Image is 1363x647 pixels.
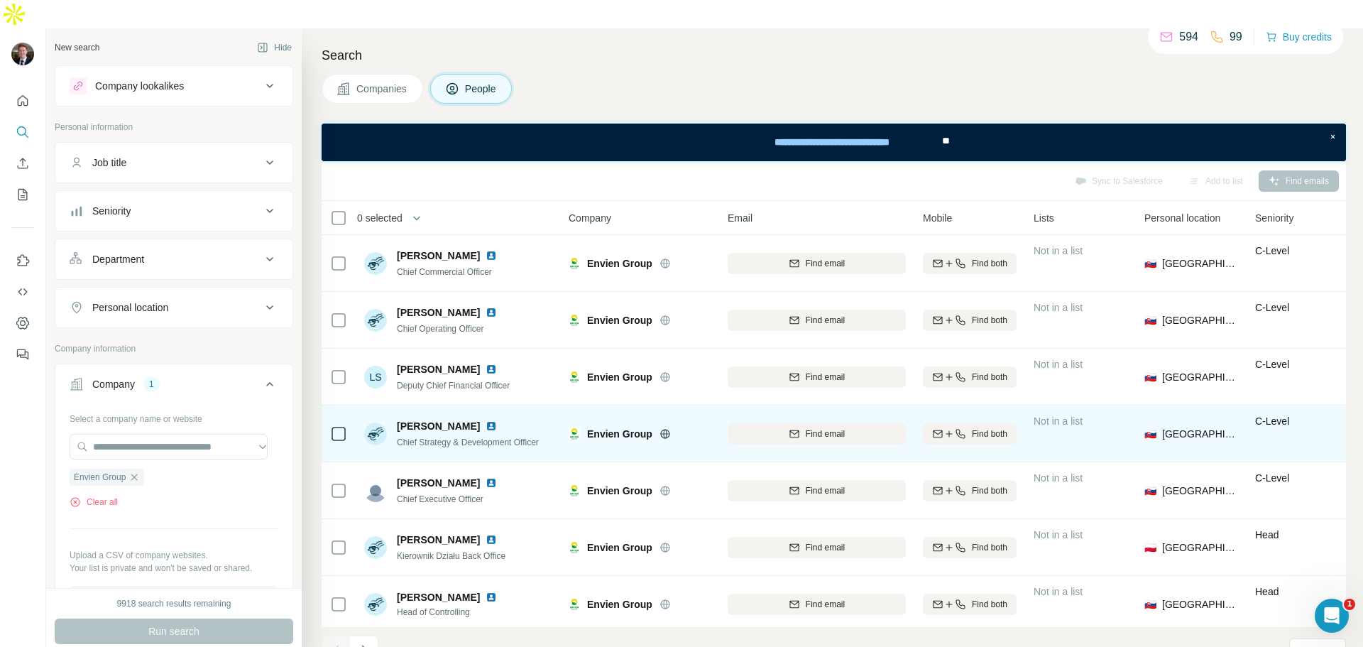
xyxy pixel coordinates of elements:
[11,279,34,305] button: Use Surfe API
[1255,529,1279,540] span: Head
[1179,28,1198,45] p: 594
[486,477,497,489] img: LinkedIn logo
[11,182,34,207] button: My lists
[486,364,497,375] img: LinkedIn logo
[972,314,1007,327] span: Find both
[11,119,34,145] button: Search
[972,257,1007,270] span: Find both
[11,43,34,65] img: Avatar
[92,156,126,170] div: Job title
[92,377,135,391] div: Company
[486,250,497,261] img: LinkedIn logo
[1144,211,1220,225] span: Personal location
[397,324,484,334] span: Chief Operating Officer
[1144,597,1156,611] span: 🇸🇰
[364,479,387,502] img: Avatar
[74,471,126,484] span: Envien Group
[569,599,580,610] img: Logo of Envien Group
[70,496,118,509] button: Clear all
[55,342,293,355] p: Company information
[364,536,387,559] img: Avatar
[247,37,302,58] button: Hide
[806,541,845,554] span: Find email
[486,420,497,432] img: LinkedIn logo
[569,211,611,225] span: Company
[1034,415,1083,427] span: Not in a list
[923,211,952,225] span: Mobile
[1144,370,1156,384] span: 🇸🇰
[70,562,278,575] p: Your list is private and won't be saved or shared.
[1315,599,1349,633] iframe: Intercom live chat
[728,366,906,388] button: Find email
[1255,245,1289,256] span: C-Level
[92,252,144,266] div: Department
[1255,302,1289,313] span: C-Level
[143,378,160,391] div: 1
[806,371,845,384] span: Find email
[806,314,845,327] span: Find email
[728,480,906,501] button: Find email
[569,428,580,440] img: Logo of Envien Group
[55,194,292,228] button: Seniority
[1162,313,1238,327] span: [GEOGRAPHIC_DATA]
[1144,540,1156,555] span: 🇵🇱
[587,484,652,498] span: Envien Group
[569,371,580,383] img: Logo of Envien Group
[569,485,580,496] img: Logo of Envien Group
[55,41,99,54] div: New search
[1255,586,1279,597] span: Head
[923,253,1017,274] button: Find both
[1344,599,1355,610] span: 1
[364,366,387,388] div: LS
[1034,302,1083,313] span: Not in a list
[364,423,387,445] img: Avatar
[569,315,580,326] img: Logo of Envien Group
[1162,484,1238,498] span: [GEOGRAPHIC_DATA]
[1162,597,1238,611] span: [GEOGRAPHIC_DATA]
[972,598,1007,611] span: Find both
[728,310,906,331] button: Find email
[397,381,510,391] span: Deputy Chief Financial Officer
[397,305,480,320] span: [PERSON_NAME]
[1034,586,1083,597] span: Not in a list
[397,590,480,604] span: [PERSON_NAME]
[806,598,845,611] span: Find email
[55,242,292,276] button: Department
[587,597,652,611] span: Envien Group
[569,258,580,269] img: Logo of Envien Group
[357,211,403,225] span: 0 selected
[95,79,184,93] div: Company lookalikes
[70,407,278,425] div: Select a company name or website
[1255,359,1289,370] span: C-Level
[1266,27,1332,47] button: Buy credits
[55,367,292,407] button: Company1
[972,484,1007,497] span: Find both
[1230,28,1242,45] p: 99
[806,484,845,497] span: Find email
[1255,472,1289,484] span: C-Level
[1034,211,1054,225] span: Lists
[1255,211,1293,225] span: Seniority
[397,419,480,433] span: [PERSON_NAME]
[587,256,652,271] span: Envien Group
[486,307,497,318] img: LinkedIn logo
[397,362,480,376] span: [PERSON_NAME]
[1144,313,1156,327] span: 🇸🇰
[11,151,34,176] button: Enrich CSV
[117,597,231,610] div: 9918 search results remaining
[55,146,292,180] button: Job title
[486,592,497,603] img: LinkedIn logo
[55,290,292,325] button: Personal location
[1034,472,1083,484] span: Not in a list
[1162,540,1238,555] span: [GEOGRAPHIC_DATA]
[364,252,387,275] img: Avatar
[587,370,652,384] span: Envien Group
[11,310,34,336] button: Dashboard
[972,371,1007,384] span: Find both
[465,82,498,96] span: People
[1144,427,1156,441] span: 🇸🇰
[1144,484,1156,498] span: 🇸🇰
[1034,359,1083,370] span: Not in a list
